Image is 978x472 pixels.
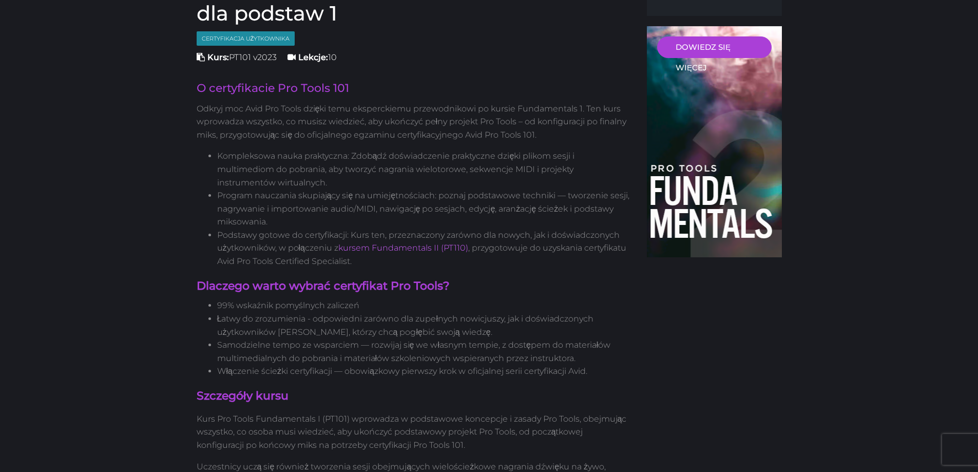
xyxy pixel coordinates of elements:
[338,243,468,253] a: kursem Fundamentals II (PT110)
[217,151,575,187] font: Kompleksowa nauka praktyczna: Zdobądź doświadczenie praktyczne dzięki plikom sesji i multimediom ...
[217,300,359,310] font: 99% wskaźnik pomyślnych zaliczeń
[207,52,229,62] font: Kurs:
[298,52,328,62] font: Lekcje:
[217,191,630,226] font: Program nauczania skupiający się na umiejętnościach: poznaj podstawowe techniki — tworzenie sesji...
[197,279,450,293] font: Dlaczego warto wybrać certyfikat Pro Tools?
[676,42,731,72] font: DOWIEDZ SIĘ WIĘCEJ
[657,36,772,58] a: DOWIEDZ SIĘ WIĘCEJ
[197,104,627,140] font: Odkryj moc Avid Pro Tools dzięki temu eksperckiemu przewodnikowi po kursie Fundamentals 1. Ten ku...
[229,52,277,62] font: PT101 v2023
[197,1,337,26] font: dla podstaw 1
[197,414,627,450] font: Kurs Pro Tools Fundamentals I (PT101) wprowadza w podstawowe koncepcje i zasady Pro Tools, obejmu...
[202,35,290,42] font: Certyfikacja użytkownika
[217,230,620,253] font: Podstawy gotowe do certyfikacji: Kurs ten, przeznaczony zarówno dla nowych, jak i doświadczonych ...
[217,366,587,376] font: Włączenie ścieżki certyfikacji — obowiązkowy pierwszy krok w oficjalnej serii certyfikacji Avid.
[217,314,593,337] font: Łatwy do zrozumienia - odpowiedni zarówno dla zupełnych nowicjuszy, jak i doświadczonych użytkown...
[328,52,337,62] font: 10
[217,340,611,363] font: Samodzielne tempo ze wsparciem — rozwijaj się we własnym tempie, z dostępem do materiałów multime...
[197,81,349,95] font: O certyfikacie Pro Tools 101
[197,389,289,403] font: Szczegóły kursu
